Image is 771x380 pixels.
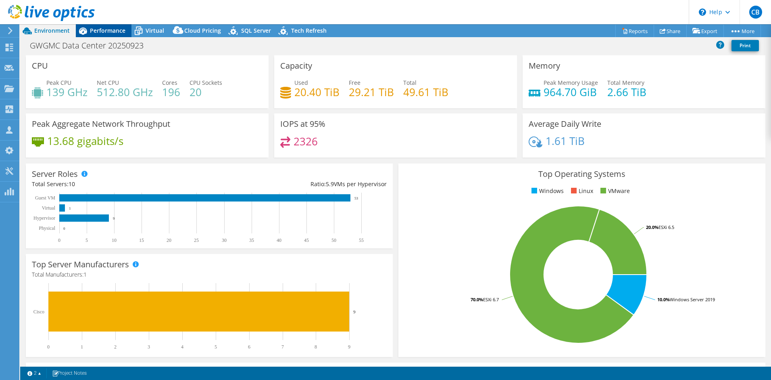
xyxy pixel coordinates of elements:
tspan: ESXi 6.5 [658,224,674,230]
text: Cisco [33,309,44,315]
h4: Total Manufacturers: [32,270,387,279]
span: Tech Refresh [291,27,327,34]
span: Environment [34,27,70,34]
span: Net CPU [97,79,119,86]
a: Project Notes [46,368,92,378]
li: Linux [569,187,593,195]
span: CPU Sockets [190,79,222,86]
text: 6 [248,344,250,350]
h4: 139 GHz [46,88,88,97]
text: 15 [139,237,144,243]
span: 5.9 [326,180,334,188]
a: Reports [615,25,654,37]
div: Ratio: VMs per Hypervisor [209,180,387,189]
h3: Top Operating Systems [404,170,759,178]
text: 55 [359,237,364,243]
tspan: Windows Server 2019 [670,296,715,302]
text: 30 [222,237,227,243]
h3: Peak Aggregate Network Throughput [32,120,170,128]
a: Share [654,25,687,37]
h4: 29.21 TiB [349,88,394,97]
text: 0 [47,344,50,350]
text: 0 [58,237,60,243]
text: 5 [215,344,217,350]
h4: 20 [190,88,222,97]
text: Physical [39,225,55,231]
span: 1 [83,271,87,278]
text: 1 [69,206,71,210]
h4: 512.80 GHz [97,88,153,97]
h3: Capacity [280,61,312,70]
h4: 49.61 TiB [403,88,448,97]
h3: Server Roles [32,170,78,178]
text: 50 [331,237,336,243]
text: 9 [113,216,115,220]
span: 10 [69,180,75,188]
h3: CPU [32,61,48,70]
text: 35 [249,237,254,243]
a: 2 [22,368,47,378]
span: SQL Server [241,27,271,34]
span: Total Memory [607,79,644,86]
div: Total Servers: [32,180,209,189]
span: Used [294,79,308,86]
svg: \n [699,8,706,16]
a: Export [686,25,724,37]
li: Windows [529,187,564,195]
text: 1 [81,344,83,350]
h4: 964.70 GiB [544,88,598,97]
text: 2 [114,344,117,350]
h1: GWGMC Data Center 20250923 [26,41,156,50]
h3: Average Daily Write [529,120,601,128]
span: Free [349,79,360,86]
text: 25 [194,237,199,243]
a: More [723,25,761,37]
a: Print [731,40,759,51]
text: 9 [348,344,350,350]
text: 8 [315,344,317,350]
tspan: 20.0% [646,224,658,230]
text: Guest VM [35,195,55,201]
span: Cloud Pricing [184,27,221,34]
li: VMware [598,187,630,195]
text: 5 [85,237,88,243]
span: Cores [162,79,177,86]
span: Peak Memory Usage [544,79,598,86]
text: 45 [304,237,309,243]
span: Performance [90,27,125,34]
text: 3 [148,344,150,350]
text: 0 [63,227,65,231]
text: 7 [281,344,284,350]
span: Total [403,79,417,86]
tspan: ESXi 6.7 [483,296,499,302]
text: 10 [112,237,117,243]
h4: 13.68 gigabits/s [47,136,123,145]
text: 40 [277,237,281,243]
text: Hypervisor [33,215,55,221]
h4: 1.61 TiB [546,136,585,145]
h4: 2.66 TiB [607,88,646,97]
text: 20 [167,237,171,243]
text: 9 [353,309,356,314]
text: Virtual [42,205,56,211]
h3: Memory [529,61,560,70]
h4: 196 [162,88,180,97]
h4: 20.40 TiB [294,88,340,97]
text: 53 [354,196,358,200]
span: Peak CPU [46,79,71,86]
tspan: 70.0% [471,296,483,302]
h3: IOPS at 95% [280,120,325,128]
h4: 2326 [294,137,318,146]
span: Virtual [146,27,164,34]
h3: Top Server Manufacturers [32,260,129,269]
text: 4 [181,344,183,350]
tspan: 10.0% [657,296,670,302]
span: CB [749,6,762,19]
